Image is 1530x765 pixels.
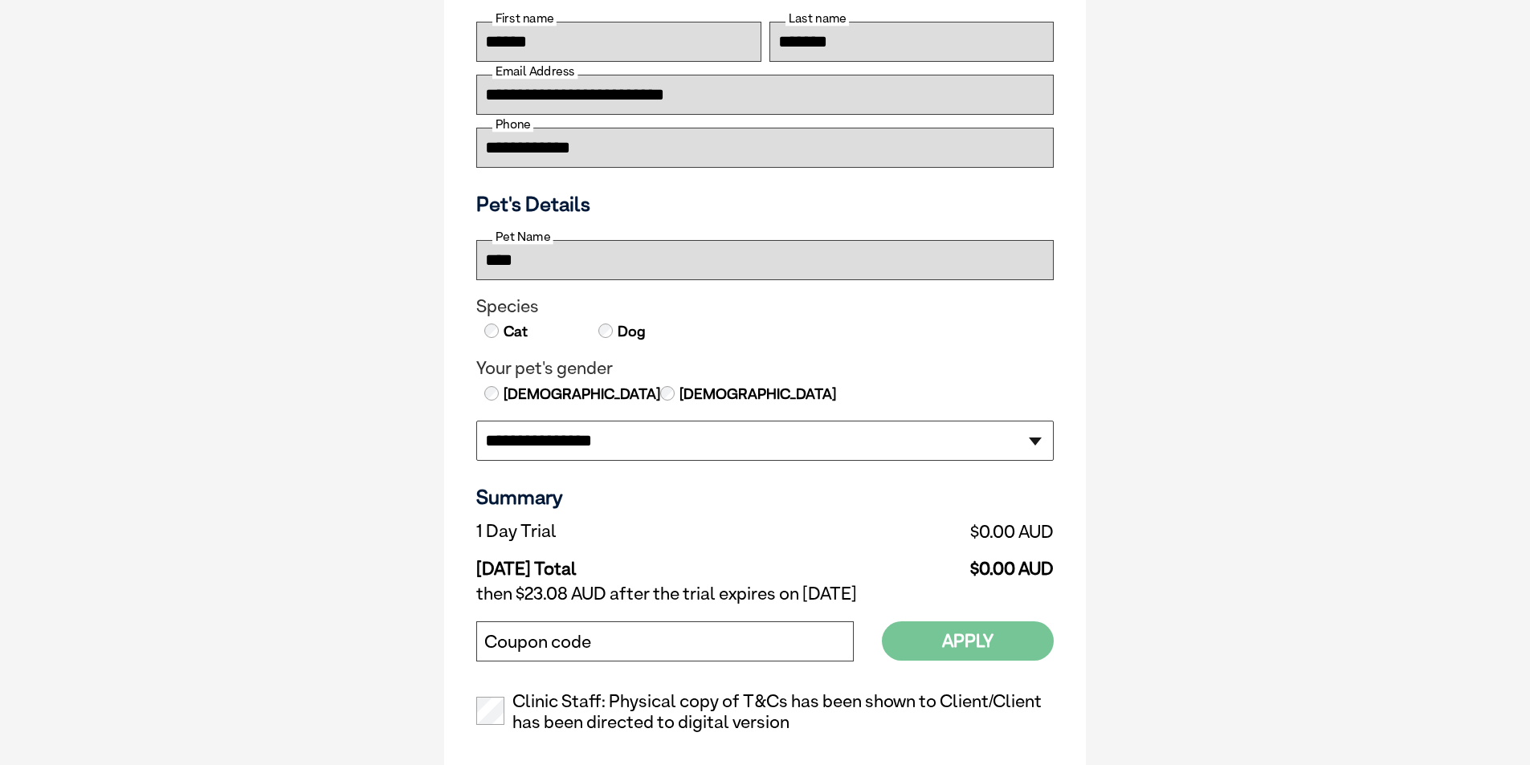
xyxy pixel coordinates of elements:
button: Apply [882,621,1054,661]
label: Phone [492,117,533,132]
td: 1 Day Trial [476,517,790,546]
td: then $23.08 AUD after the trial expires on [DATE] [476,580,1054,608]
h3: Pet's Details [470,192,1060,216]
input: Clinic Staff: Physical copy of T&Cs has been shown to Client/Client has been directed to digital ... [476,697,504,725]
label: Email Address [492,64,577,79]
legend: Your pet's gender [476,358,1054,379]
label: First name [492,11,557,26]
label: Last name [785,11,849,26]
td: $0.00 AUD [790,546,1054,580]
td: [DATE] Total [476,546,790,580]
td: $0.00 AUD [790,517,1054,546]
legend: Species [476,296,1054,317]
label: Coupon code [484,632,591,653]
label: Clinic Staff: Physical copy of T&Cs has been shown to Client/Client has been directed to digital ... [476,691,1054,733]
h3: Summary [476,485,1054,509]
